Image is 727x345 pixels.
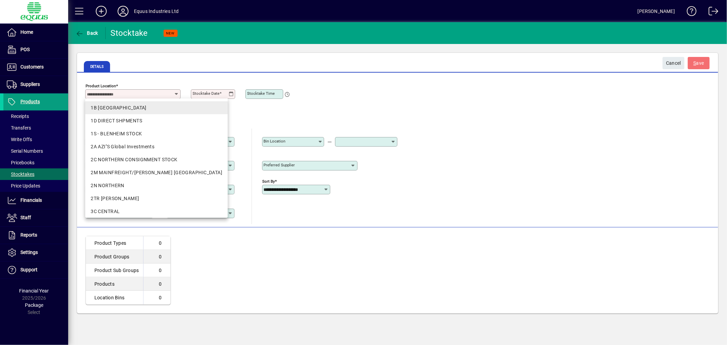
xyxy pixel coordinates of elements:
mat-option: 2M MAINFREIGHT/OWENS AUCKLAND [85,166,228,179]
mat-option: 1D DIRECT SHPMENTS [85,114,228,127]
div: 1B [GEOGRAPHIC_DATA] [91,104,222,111]
a: Receipts [3,110,68,122]
a: Financials [3,192,68,209]
span: Write Offs [7,137,32,142]
div: Equus Industries Ltd [134,6,179,17]
td: Product Sub Groups [86,264,143,277]
a: Knowledge Base [682,1,697,24]
span: ave [694,58,704,69]
div: 1D DIRECT SHPMENTS [91,117,222,124]
a: POS [3,41,68,58]
span: Reports [20,232,37,238]
td: Product Groups [86,250,143,264]
div: 2TR [PERSON_NAME] [91,195,222,202]
a: Reports [3,227,68,244]
span: Back [75,30,98,36]
td: 0 [143,236,170,250]
mat-option: 2C NORTHERN CONSIGNMENT STOCK [85,153,228,166]
mat-label: Stocktake Date [193,91,219,96]
a: Pricebooks [3,157,68,168]
div: 2A AZI''S Global Investments [91,143,222,150]
a: Staff [3,209,68,226]
button: Save [688,57,710,69]
button: Cancel [663,57,684,69]
mat-option: 1S - BLENHEIM STOCK [85,127,228,140]
td: Product Types [86,236,143,250]
a: Write Offs [3,134,68,145]
div: 2C NORTHERN CONSIGNMENT STOCK [91,156,222,163]
td: Products [86,277,143,291]
span: Suppliers [20,81,40,87]
a: Stocktakes [3,168,68,180]
span: Cancel [666,58,681,69]
span: Products [20,99,40,104]
mat-option: 2A AZI''S Global Investments [85,140,228,153]
mat-label: Sort By [262,179,275,184]
a: Transfers [3,122,68,134]
td: 0 [143,277,170,291]
a: Suppliers [3,76,68,93]
td: 0 [143,291,170,304]
div: 2M MAINFREIGHT/[PERSON_NAME] [GEOGRAPHIC_DATA] [91,169,222,176]
a: Customers [3,59,68,76]
td: 0 [143,250,170,264]
div: 3C CENTRAL [91,208,222,215]
a: Support [3,261,68,279]
span: S [694,60,696,66]
span: Financial Year [19,288,49,294]
div: [PERSON_NAME] [638,6,675,17]
span: NEW [166,31,175,35]
span: Settings [20,250,38,255]
td: Location Bins [86,291,143,304]
span: Receipts [7,114,29,119]
mat-label: Preferred Supplier [264,163,295,167]
a: Settings [3,244,68,261]
mat-option: 2TR TOM RYAN CARTAGE [85,192,228,205]
mat-label: Product Location [86,84,116,88]
span: Serial Numbers [7,148,43,154]
span: Financials [20,197,42,203]
mat-label: Bin Location [264,139,286,144]
a: Price Updates [3,180,68,192]
span: Package [25,302,43,308]
span: Details [84,61,110,72]
mat-option: 2N NORTHERN [85,179,228,192]
span: Price Updates [7,183,40,189]
span: Staff [20,215,31,220]
a: Home [3,24,68,41]
td: 0 [143,264,170,277]
span: Transfers [7,125,31,131]
span: Support [20,267,37,272]
app-page-header-button: Back [68,27,106,39]
mat-label: Stocktake Time [247,91,275,96]
a: Logout [703,1,718,24]
button: Back [74,27,100,39]
span: Customers [20,64,44,70]
span: Pricebooks [7,160,34,165]
div: 2N NORTHERN [91,182,222,189]
div: Stocktake [111,28,148,39]
button: Profile [112,5,134,17]
mat-option: 3C CENTRAL [85,205,228,218]
div: 1S - BLENHEIM STOCK [91,130,222,137]
span: POS [20,47,30,52]
span: Stocktakes [7,171,34,177]
mat-option: 1B BLENHEIM [85,101,228,114]
button: Add [90,5,112,17]
span: Home [20,29,33,35]
a: Serial Numbers [3,145,68,157]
